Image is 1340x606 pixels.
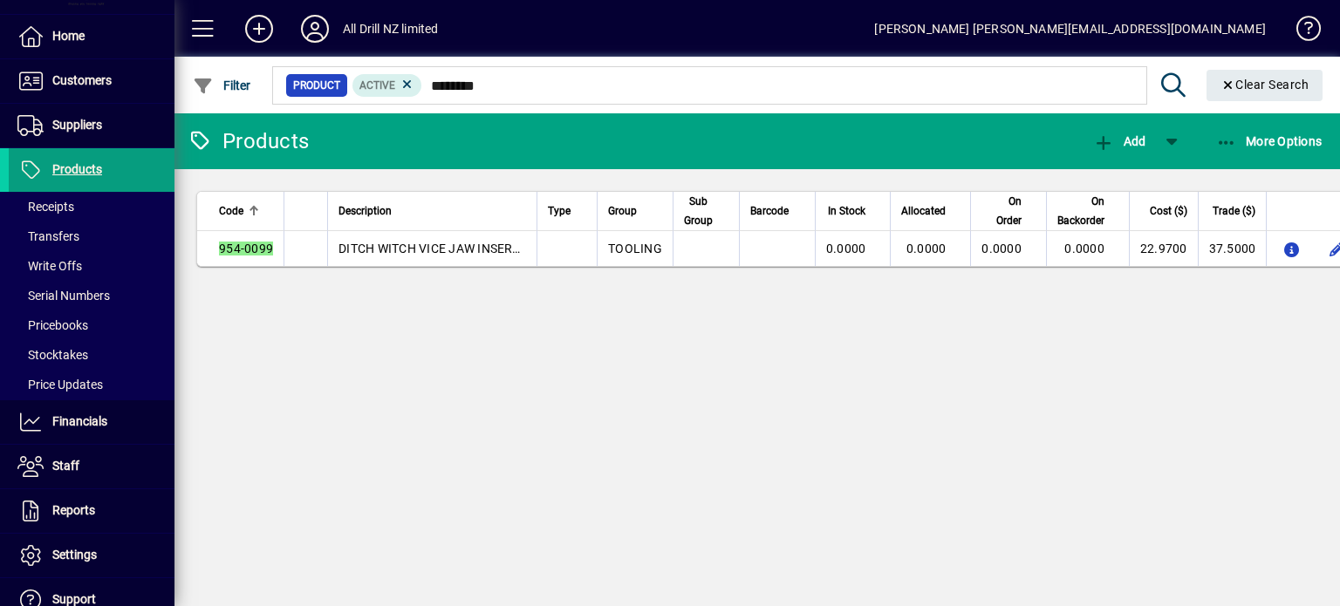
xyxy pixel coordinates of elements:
a: Suppliers [9,104,174,147]
div: Code [219,201,273,221]
span: Serial Numbers [17,289,110,303]
a: Stocktakes [9,340,174,370]
a: Staff [9,445,174,488]
span: Price Updates [17,378,103,392]
span: Write Offs [17,259,82,273]
span: Staff [52,459,79,473]
span: 0.0000 [1064,242,1104,255]
span: Receipts [17,200,74,214]
span: Code [219,201,243,221]
span: Group [608,201,637,221]
span: Allocated [901,201,946,221]
button: Filter [188,70,256,101]
span: Settings [52,548,97,562]
span: Sub Group [684,192,713,230]
span: Active [359,79,395,92]
div: Type [548,201,586,221]
span: 0.0000 [981,242,1022,255]
button: More Options [1212,126,1327,157]
span: Description [338,201,392,221]
span: Barcode [750,201,789,221]
span: Products [52,162,102,176]
button: Add [1089,126,1150,157]
span: Product [293,77,340,94]
div: [PERSON_NAME] [PERSON_NAME][EMAIL_ADDRESS][DOMAIN_NAME] [874,15,1266,43]
a: Reports [9,489,174,533]
div: Barcode [750,201,804,221]
span: Suppliers [52,118,102,132]
a: Serial Numbers [9,281,174,310]
a: Write Offs [9,251,174,281]
span: Financials [52,414,107,428]
span: Clear Search [1220,78,1309,92]
span: On Order [981,192,1022,230]
span: Customers [52,73,112,87]
div: On Order [981,192,1037,230]
button: Add [231,13,287,44]
span: In Stock [828,201,865,221]
td: 37.5000 [1198,231,1267,266]
span: DITCH WITCH VICE JAW INSERT / JT4020M1 [338,242,591,255]
span: 0.0000 [906,242,947,255]
a: Price Updates [9,370,174,399]
div: Group [608,201,662,221]
a: Settings [9,534,174,577]
span: Add [1093,134,1145,148]
span: Stocktakes [17,348,88,362]
span: TOOLING [608,242,662,255]
a: Pricebooks [9,310,174,340]
div: All Drill NZ limited [343,15,439,43]
span: Trade ($) [1213,201,1255,221]
a: Transfers [9,221,174,251]
span: Reports [52,503,95,517]
div: In Stock [826,201,882,221]
span: Support [52,592,96,606]
a: Customers [9,59,174,103]
mat-chip: Activation Status: Active [352,74,422,97]
div: Products [188,127,309,155]
td: 22.9700 [1129,231,1198,266]
div: Sub Group [684,192,728,230]
span: Cost ($) [1150,201,1187,221]
button: Clear [1207,70,1323,101]
a: Knowledge Base [1283,3,1318,60]
em: 954-0099 [219,242,273,255]
div: On Backorder [1057,192,1120,230]
a: Financials [9,400,174,444]
a: Receipts [9,192,174,221]
button: Profile [287,13,343,44]
span: Home [52,29,85,43]
span: 0.0000 [826,242,866,255]
a: Home [9,15,174,58]
span: Pricebooks [17,318,88,332]
div: Allocated [901,201,961,221]
span: Filter [193,78,251,92]
span: Transfers [17,229,79,243]
span: More Options [1216,134,1323,148]
span: Type [548,201,571,221]
span: On Backorder [1057,192,1104,230]
div: Description [338,201,526,221]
